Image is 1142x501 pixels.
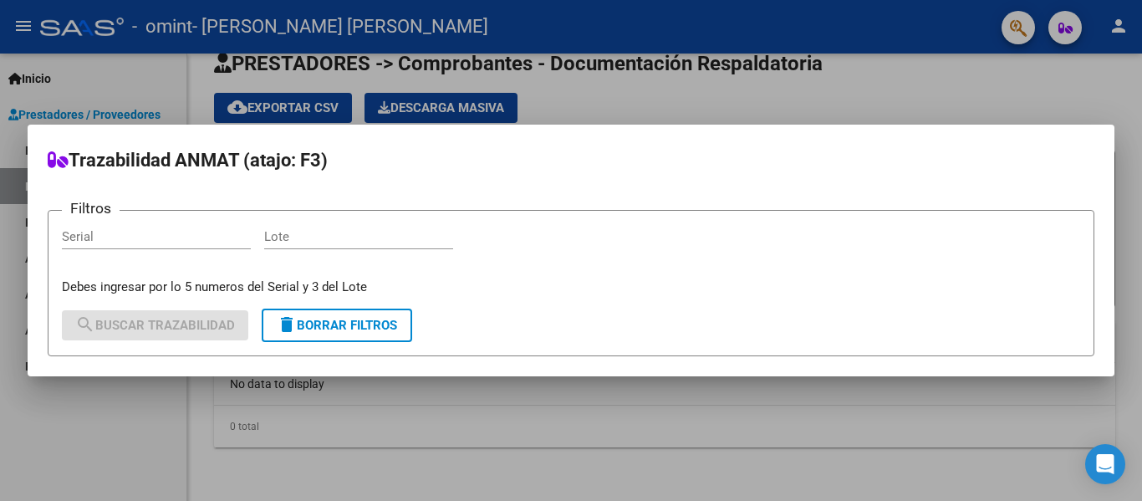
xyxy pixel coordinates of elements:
p: Debes ingresar por lo 5 numeros del Serial y 3 del Lote [62,278,1080,297]
button: Buscar Trazabilidad [62,310,248,340]
h3: Filtros [62,197,120,219]
h2: Trazabilidad ANMAT (atajo: F3) [48,145,1094,176]
div: Open Intercom Messenger [1085,444,1125,484]
mat-icon: search [75,314,95,335]
button: Borrar Filtros [262,309,412,342]
mat-icon: delete [277,314,297,335]
span: Buscar Trazabilidad [75,318,235,333]
span: Borrar Filtros [277,318,397,333]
